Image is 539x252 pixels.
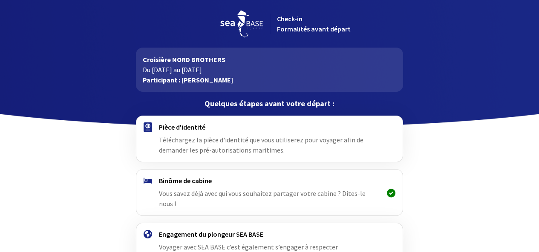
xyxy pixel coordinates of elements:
h4: Engagement du plongeur SEA BASE [159,230,380,238]
p: Quelques étapes avant votre départ : [136,99,403,109]
span: Check-in Formalités avant départ [277,14,351,33]
p: Croisière NORD BROTHERS [143,54,396,65]
img: passport.svg [144,122,152,132]
span: Téléchargez la pièce d'identité que vous utiliserez pour voyager afin de demander les pré-autoris... [159,136,363,154]
p: Du [DATE] au [DATE] [143,65,396,75]
h4: Binôme de cabine [159,176,380,185]
p: Participant : [PERSON_NAME] [143,75,396,85]
img: binome.svg [144,178,152,184]
img: engagement.svg [144,230,152,238]
span: Vous savez déjà avec qui vous souhaitez partager votre cabine ? Dites-le nous ! [159,189,366,208]
img: logo_seabase.svg [220,10,263,37]
h4: Pièce d'identité [159,123,380,131]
